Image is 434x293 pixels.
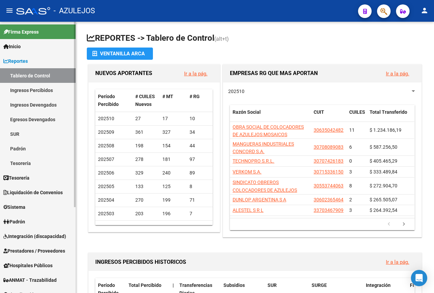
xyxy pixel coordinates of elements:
[314,169,343,175] span: 30715336150
[162,183,184,190] div: 125
[3,262,53,269] span: Hospitales Públicos
[397,221,410,228] a: go to next page
[98,197,114,203] span: 202504
[87,48,153,60] button: Ventanilla ARCA
[3,57,28,65] span: Reportes
[349,207,352,213] span: 3
[190,169,211,177] div: 89
[98,129,114,135] span: 202509
[92,48,147,60] div: Ventanilla ARCA
[98,157,114,162] span: 202507
[160,89,187,112] datatable-header-cell: # MT
[311,105,347,127] datatable-header-cell: CUIT
[162,155,184,163] div: 181
[95,70,152,76] span: NUEVOS APORTANTES
[349,158,352,164] span: 0
[135,183,157,190] div: 133
[54,3,95,18] span: - AZULEJOS
[3,43,21,50] span: Inicio
[135,142,157,150] div: 198
[133,89,160,112] datatable-header-cell: # CUILES Nuevos
[233,169,261,175] span: VERKOM S.A.
[87,33,423,44] h1: REPORTES -> Tablero de Control
[370,109,407,115] span: Total Transferido
[349,109,365,115] span: CUILES
[386,259,409,265] a: Ir a la pág.
[314,158,343,164] span: 30707426183
[135,210,157,218] div: 203
[3,218,25,225] span: Padrón
[5,6,14,15] mat-icon: menu
[3,203,25,211] span: Sistema
[95,89,133,112] datatable-header-cell: Período Percibido
[162,210,184,218] div: 196
[162,196,184,204] div: 199
[314,144,343,150] span: 30708089083
[135,196,157,204] div: 270
[173,282,174,288] span: |
[349,144,352,150] span: 6
[230,105,311,127] datatable-header-cell: Razón Social
[98,116,114,121] span: 202510
[162,128,184,136] div: 327
[233,180,297,201] span: SINDICATO OBREROS COLOCADORES DE AZULEJOS MOSAICOS GRANITEROS
[135,155,157,163] div: 278
[95,259,186,265] span: INGRESOS PERCIBIDOS HISTORICOS
[349,169,352,175] span: 3
[3,189,63,196] span: Liquidación de Convenios
[135,94,155,107] span: # CUILES Nuevos
[314,127,343,133] span: 30635042482
[190,115,211,123] div: 10
[233,158,274,164] span: TECHNOPRO S.R.L.
[370,169,397,175] span: $ 333.489,84
[314,207,343,213] span: 33703467909
[187,89,214,112] datatable-header-cell: # RG
[370,183,397,188] span: $ 272.904,70
[349,183,352,188] span: 8
[98,211,114,216] span: 202503
[382,221,395,228] a: go to previous page
[190,94,200,99] span: # RG
[314,183,343,188] span: 30553744063
[228,89,244,94] span: 202510
[135,169,157,177] div: 329
[370,144,397,150] span: $ 587.256,50
[370,197,397,202] span: $ 265.505,07
[3,276,57,284] span: ANMAT - Trazabilidad
[230,70,318,76] span: EMPRESAS RG QUE MAS APORTAN
[162,115,184,123] div: 17
[179,67,213,80] button: Ir a la pág.
[370,127,401,133] span: $ 1.234.186,19
[214,36,229,42] span: (alt+t)
[3,233,66,240] span: Integración (discapacidad)
[233,207,263,213] span: ALESTEL S R L
[135,223,157,231] div: 3
[314,109,324,115] span: CUIT
[380,256,415,268] button: Ir a la pág.
[386,71,409,77] a: Ir a la pág.
[190,210,211,218] div: 7
[98,143,114,148] span: 202508
[98,94,119,107] span: Período Percibido
[233,109,261,115] span: Razón Social
[223,282,245,288] span: Subsidios
[380,67,415,80] button: Ir a la pág.
[190,155,211,163] div: 97
[233,124,304,153] span: OBRA SOCIAL DE COLOCADORES DE AZULEJOS MOSAICOS GRANITEROS LUSTRADORES Y POCELA
[184,71,208,77] a: Ir a la pág.
[190,223,211,231] div: 3
[233,141,294,154] span: MANGUERAS INDUSTRIALES CONCORD S.A.
[3,247,65,255] span: Prestadores / Proveedores
[190,128,211,136] div: 34
[162,142,184,150] div: 154
[129,282,161,288] span: Total Percibido
[162,169,184,177] div: 240
[190,196,211,204] div: 71
[349,197,352,202] span: 2
[3,28,39,36] span: Firma Express
[347,105,367,127] datatable-header-cell: CUILES
[370,207,397,213] span: $ 264.392,54
[420,6,429,15] mat-icon: person
[370,158,397,164] span: $ 405.465,29
[233,197,286,202] span: DUNLOP ARGENTINA S A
